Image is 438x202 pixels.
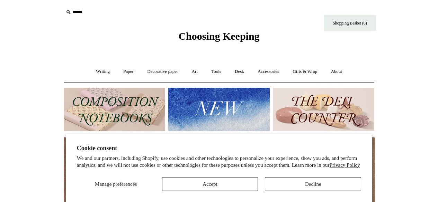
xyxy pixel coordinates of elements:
[90,62,116,81] a: Writing
[77,155,361,169] p: We and our partners, including Shopify, use cookies and other technologies to personalize your ex...
[330,162,360,168] a: Privacy Policy
[273,88,374,131] img: The Deli Counter
[168,88,270,131] img: New.jpg__PID:f73bdf93-380a-4a35-bcfe-7823039498e1
[178,30,259,42] span: Choosing Keeping
[265,177,361,191] button: Decline
[251,62,285,81] a: Accessories
[205,62,227,81] a: Tools
[324,15,376,31] a: Shopping Basket (0)
[186,62,204,81] a: Art
[95,181,137,187] span: Manage preferences
[162,177,258,191] button: Accept
[141,62,184,81] a: Decorative paper
[77,145,361,152] h2: Cookie consent
[324,62,348,81] a: About
[77,177,155,191] button: Manage preferences
[117,62,140,81] a: Paper
[64,88,165,131] img: 202302 Composition ledgers.jpg__PID:69722ee6-fa44-49dd-a067-31375e5d54ec
[178,36,259,41] a: Choosing Keeping
[286,62,323,81] a: Gifts & Wrap
[229,62,250,81] a: Desk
